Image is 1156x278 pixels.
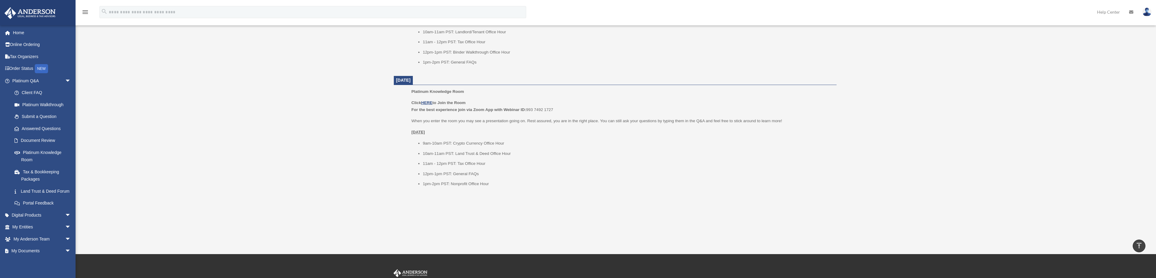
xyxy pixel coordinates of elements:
a: Tax Organizers [4,51,80,63]
a: Submit a Question [8,111,80,123]
li: 11am - 12pm PST: Tax Office Hour [423,160,832,167]
a: Document Review [8,135,80,147]
i: vertical_align_top [1135,242,1143,249]
li: 12pm-1pm PST: Binder Walkthrough Office Hour [423,49,832,56]
a: Platinum Walkthrough [8,99,80,111]
u: [DATE] [411,130,425,134]
a: Portal Feedback [8,197,80,209]
a: My Entitiesarrow_drop_down [4,221,80,233]
div: NEW [35,64,48,73]
span: [DATE] [396,78,411,83]
b: Click to Join the Room [411,100,465,105]
li: 10am-11am PST: Landlord/Tenant Office Hour [423,28,832,36]
i: menu [82,8,89,16]
a: Home [4,27,80,39]
a: vertical_align_top [1133,240,1145,252]
a: Platinum Q&Aarrow_drop_down [4,75,80,87]
a: Answered Questions [8,123,80,135]
li: 1pm-2pm PST: General FAQs [423,59,832,66]
a: HERE [421,100,432,105]
a: Order StatusNEW [4,63,80,75]
img: Anderson Advisors Platinum Portal [3,7,57,19]
a: Client FAQ [8,87,80,99]
li: 1pm-2pm PST: Nonprofit Office Hour [423,180,832,188]
a: Online Ordering [4,39,80,51]
a: My Anderson Teamarrow_drop_down [4,233,80,245]
a: Digital Productsarrow_drop_down [4,209,80,221]
a: Online Learningarrow_drop_down [4,257,80,269]
img: Anderson Advisors Platinum Portal [392,269,429,277]
a: menu [82,11,89,16]
li: 11am - 12pm PST: Tax Office Hour [423,38,832,46]
a: Tax & Bookkeeping Packages [8,166,80,185]
a: Platinum Knowledge Room [8,146,77,166]
li: 12pm-1pm PST: General FAQs [423,170,832,178]
span: Platinum Knowledge Room [411,89,464,94]
span: arrow_drop_down [65,233,77,245]
a: Land Trust & Deed Forum [8,185,80,197]
span: arrow_drop_down [65,245,77,257]
span: arrow_drop_down [65,75,77,87]
span: arrow_drop_down [65,257,77,269]
a: My Documentsarrow_drop_down [4,245,80,257]
span: arrow_drop_down [65,221,77,234]
p: When you enter the room you may see a presentation going on. Rest assured, you are in the right p... [411,117,832,125]
i: search [101,8,108,15]
li: 10am-11am PST: Land Trust & Deed Office Hour [423,150,832,157]
p: 993 7492 1727 [411,99,832,113]
li: 9am-10am PST: Crypto Currency Office Hour [423,140,832,147]
span: arrow_drop_down [65,209,77,221]
img: User Pic [1142,8,1151,16]
b: For the best experience join via Zoom App with Webinar ID: [411,107,526,112]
